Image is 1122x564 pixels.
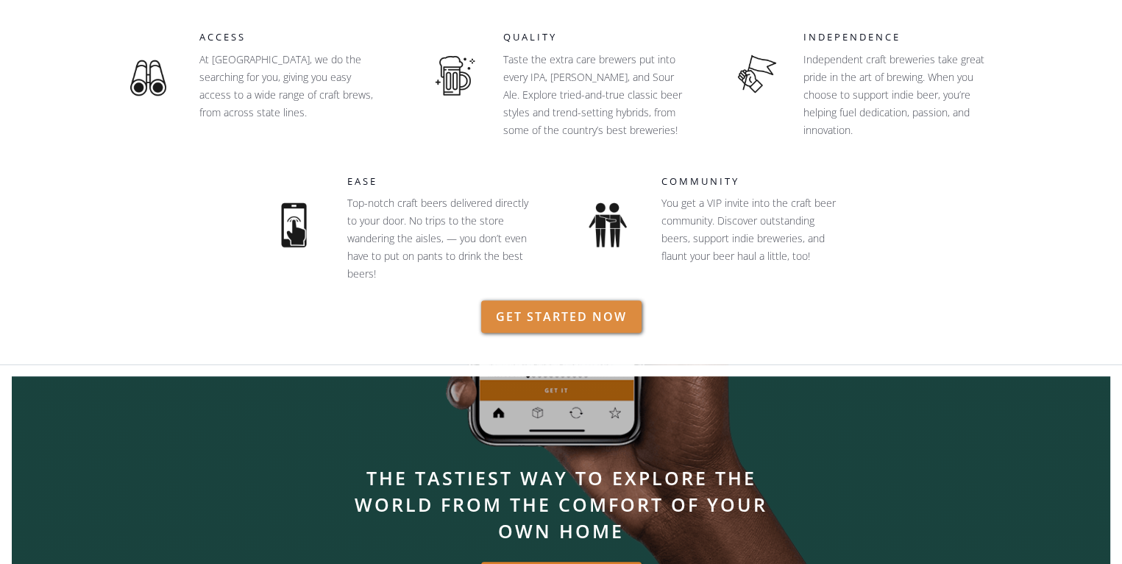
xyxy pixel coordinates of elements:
[347,175,547,189] h5: EASE
[481,300,642,333] a: GET STARTED NOW
[803,51,987,139] p: Independent craft breweries take great pride in the art of brewing. When you choose to support in...
[503,30,695,45] h5: QUALITY
[347,194,531,283] p: Top-notch craft beers delivered directly to your door. No trips to the store wandering the aisles...
[503,51,687,139] p: Taste the extra care brewers put into every IPA, [PERSON_NAME], and Sour Ale. Explore tried-and-t...
[661,175,875,189] h5: COMMUNITY
[355,465,767,543] strong: the tastiest way to explore the world from the comfort of your own home
[199,51,383,121] p: At [GEOGRAPHIC_DATA], we do the searching for you, giving you easy access to a wide range of craf...
[661,194,845,265] p: You get a VIP invite into the craft beer community. Discover outstanding beers, support indie bre...
[803,30,995,45] h5: INDEPENDENCE
[199,30,391,45] h5: ACCESS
